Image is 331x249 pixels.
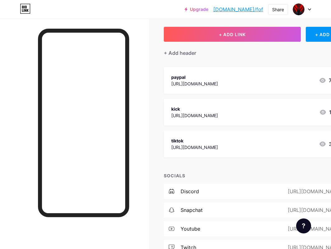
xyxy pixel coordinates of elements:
div: [URL][DOMAIN_NAME] [171,144,218,151]
div: paypal [171,74,218,80]
a: [DOMAIN_NAME]/fof [213,6,263,13]
a: Upgrade [185,7,208,12]
div: kick [171,106,218,112]
div: [URL][DOMAIN_NAME] [171,80,218,87]
div: Share [272,6,284,13]
div: + Add header [164,49,196,57]
div: discord [181,188,199,195]
div: snapchat [181,206,203,214]
img: fof [293,3,305,15]
span: + ADD LINK [219,32,246,37]
div: tiktok [171,137,218,144]
div: [URL][DOMAIN_NAME] [171,112,218,119]
div: youtube [181,225,200,232]
button: + ADD LINK [164,27,301,42]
